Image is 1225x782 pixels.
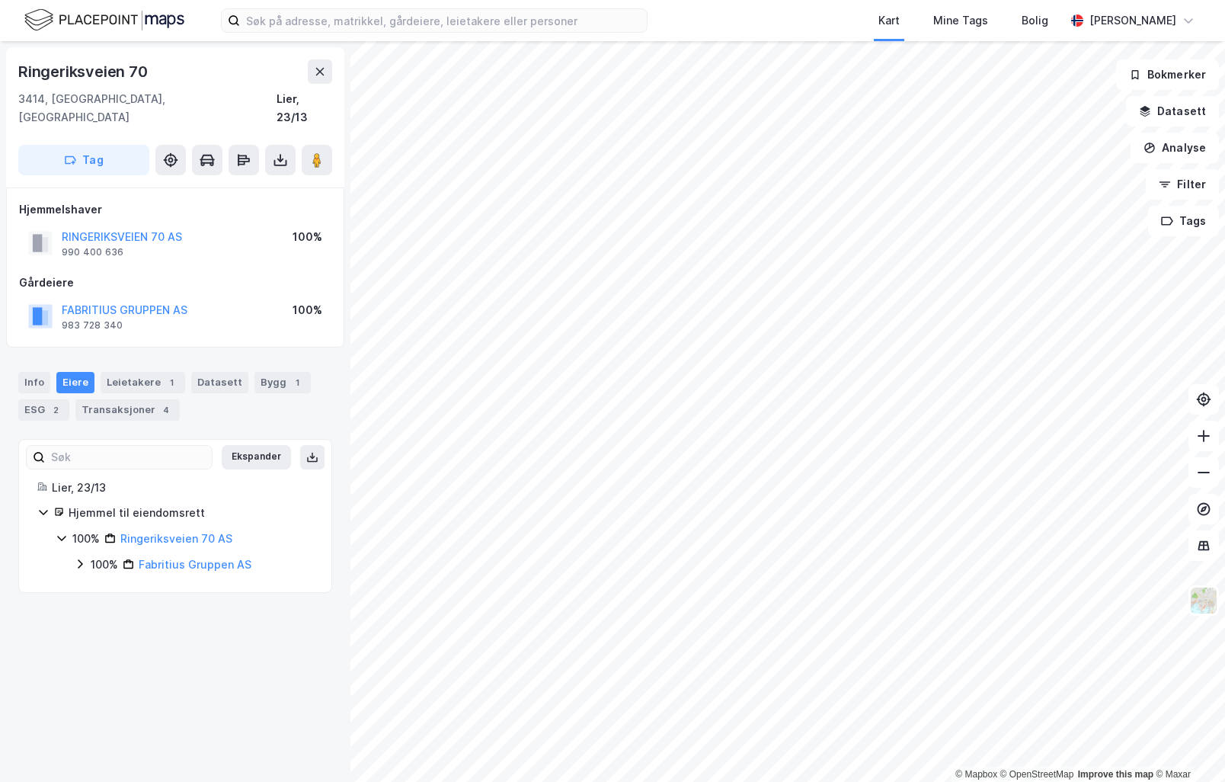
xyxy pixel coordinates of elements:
div: 990 400 636 [62,246,123,258]
div: [PERSON_NAME] [1089,11,1176,30]
div: 100% [91,556,118,574]
div: ESG [18,399,69,421]
button: Tags [1148,206,1219,236]
a: OpenStreetMap [1000,769,1074,780]
div: Transaksjoner [75,399,180,421]
a: Ringeriksveien 70 AS [120,532,232,545]
div: Bolig [1022,11,1048,30]
a: Mapbox [955,769,997,780]
div: Bygg [254,372,311,393]
div: Datasett [191,372,248,393]
div: Kontrollprogram for chat [1149,709,1225,782]
div: Mine Tags [933,11,988,30]
div: Hjemmel til eiendomsrett [69,504,313,522]
button: Bokmerker [1116,59,1219,90]
button: Tag [18,145,149,175]
div: Lier, 23/13 [52,479,313,497]
div: Eiere [56,372,94,393]
button: Filter [1146,169,1219,200]
a: Fabritius Gruppen AS [139,558,251,571]
div: Info [18,372,50,393]
div: 1 [164,375,179,390]
div: 100% [293,301,322,319]
input: Søk [45,446,212,469]
div: Ringeriksveien 70 [18,59,151,84]
button: Analyse [1131,133,1219,163]
div: Kart [878,11,900,30]
div: 100% [72,530,100,548]
div: 100% [293,228,322,246]
div: 1 [289,375,305,390]
img: logo.f888ab2527a4732fd821a326f86c7f29.svg [24,7,184,34]
input: Søk på adresse, matrikkel, gårdeiere, leietakere eller personer [240,9,647,32]
button: Datasett [1126,96,1219,127]
img: Z [1189,586,1218,615]
div: 983 728 340 [62,319,123,332]
div: Hjemmelshaver [19,200,331,219]
div: 2 [48,402,63,418]
div: Gårdeiere [19,274,331,292]
div: Leietakere [101,372,185,393]
div: 3414, [GEOGRAPHIC_DATA], [GEOGRAPHIC_DATA] [18,90,277,127]
div: 4 [158,402,174,418]
div: Lier, 23/13 [277,90,332,127]
iframe: Chat Widget [1149,709,1225,782]
a: Improve this map [1078,769,1153,780]
button: Ekspander [222,445,291,470]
